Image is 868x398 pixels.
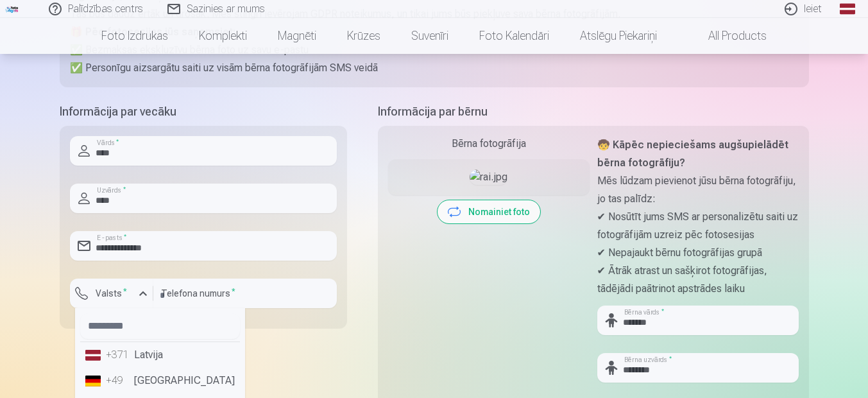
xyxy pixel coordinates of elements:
a: Foto izdrukas [86,18,183,54]
h5: Informācija par bērnu [378,103,809,121]
strong: 🧒 Kāpēc nepieciešams augšupielādēt bērna fotogrāfiju? [597,139,788,169]
a: Suvenīri [396,18,464,54]
p: ✔ Ātrāk atrast un sašķirot fotogrāfijas, tādējādi paātrinot apstrādes laiku [597,262,799,298]
p: ✔ Nepajaukt bērnu fotogrāfijas grupā [597,244,799,262]
li: [GEOGRAPHIC_DATA] [80,368,240,394]
a: Magnēti [262,18,332,54]
img: rai.jpg [470,169,507,185]
button: Valsts* [70,279,153,308]
label: Valsts [90,287,132,300]
h5: Informācija par vecāku [60,103,347,121]
p: ✅ Personīgu aizsargātu saiti uz visām bērna fotogrāfijām SMS veidā [70,59,799,77]
a: All products [672,18,782,54]
div: +371 [106,347,132,363]
li: Latvija [80,342,240,368]
a: Foto kalendāri [464,18,565,54]
div: Lauks ir obligāts [70,308,153,318]
p: Mēs lūdzam pievienot jūsu bērna fotogrāfiju, jo tas palīdz: [597,172,799,208]
a: Krūzes [332,18,396,54]
div: +49 [106,373,132,388]
button: Nomainiet foto [438,200,540,223]
p: ✔ Nosūtīt jums SMS ar personalizētu saiti uz fotogrāfijām uzreiz pēc fotosesijas [597,208,799,244]
a: Atslēgu piekariņi [565,18,672,54]
a: Komplekti [183,18,262,54]
div: Bērna fotogrāfija [388,136,590,151]
img: /fa1 [5,5,19,13]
